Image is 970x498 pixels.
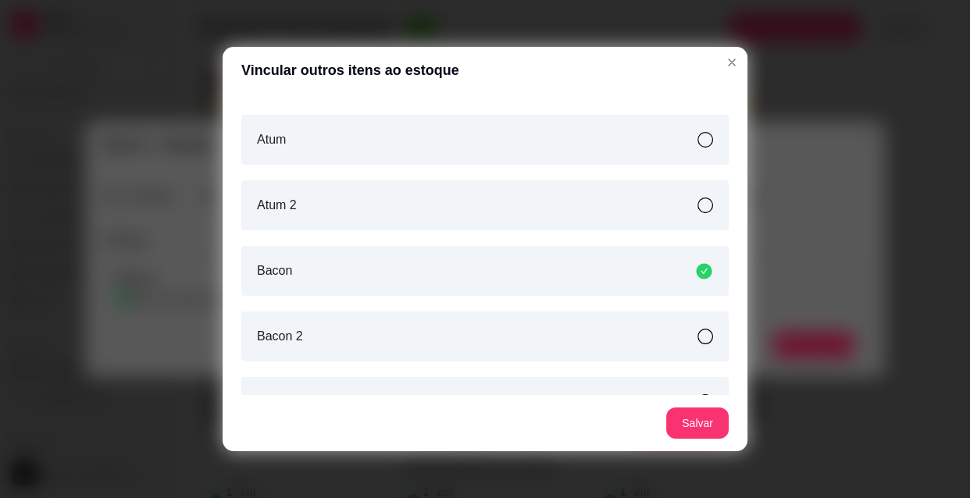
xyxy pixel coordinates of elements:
header: Vincular outros itens ao estoque [223,47,747,94]
article: Bacon [257,261,292,280]
article: Atum 2 [257,196,297,215]
article: Bacon 2 [257,327,303,346]
article: Batata Especial [257,393,344,411]
button: Close [719,50,744,75]
button: Salvar [666,407,729,439]
article: Atum [257,130,286,149]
